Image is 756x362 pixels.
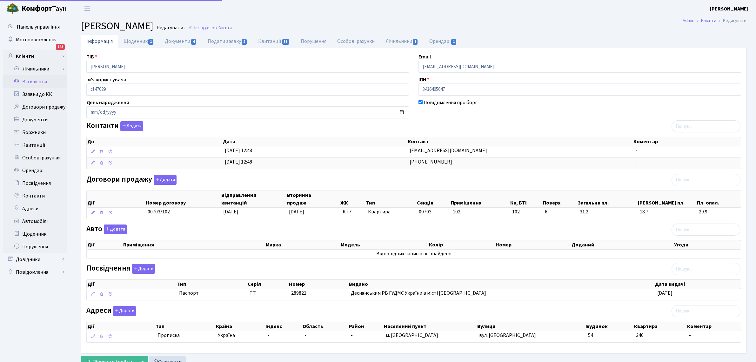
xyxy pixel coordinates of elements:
[222,137,407,146] th: Дата
[636,147,638,154] span: -
[215,322,265,331] th: Країна
[348,322,383,331] th: Район
[159,35,202,48] a: Документи
[545,208,575,216] span: 6
[3,21,67,33] a: Панель управління
[683,17,694,24] a: Admin
[633,322,686,331] th: Квартира
[3,113,67,126] a: Документи
[453,208,460,215] span: 102
[87,137,222,146] th: Дії
[413,39,418,45] span: 1
[282,39,289,45] span: 51
[16,36,57,43] span: Мої повідомлення
[672,224,740,236] input: Пошук...
[419,208,432,215] span: 00703
[386,332,438,339] span: м. [GEOGRAPHIC_DATA]
[154,175,177,185] button: Договори продажу
[113,306,136,316] button: Адреси
[155,322,215,331] th: Тип
[223,208,238,215] span: [DATE]
[253,35,295,48] a: Квитанції
[710,5,748,13] a: [PERSON_NAME]
[351,332,353,339] span: -
[710,5,748,12] b: [PERSON_NAME]
[295,35,332,48] a: Порушення
[3,126,67,139] a: Боржники
[495,240,571,249] th: Номер
[3,190,67,202] a: Контакти
[6,3,19,15] img: logo.png
[155,25,185,31] small: Редагувати .
[340,240,429,249] th: Модель
[87,250,741,258] td: Відповідних записів не знайдено
[3,215,67,228] a: Автомобілі
[104,225,127,234] button: Авто
[340,191,365,207] th: ЖК
[424,99,477,106] label: Повідомлення про борг
[188,25,232,31] a: Назад до всіхКлієнти
[479,332,536,339] span: вул. [GEOGRAPHIC_DATA]
[477,322,585,331] th: Вулиця
[102,224,127,235] a: Додати
[451,39,456,45] span: 1
[265,322,302,331] th: Індекс
[696,191,741,207] th: Пл. опал.
[179,290,244,297] span: Паспорт
[580,208,635,216] span: 31.2
[3,177,67,190] a: Посвідчення
[3,139,67,151] a: Квитанції
[302,322,348,331] th: Область
[3,240,67,253] a: Порушення
[242,39,247,45] span: 2
[123,240,265,249] th: Приміщення
[267,332,269,339] span: -
[3,228,67,240] a: Щоденник
[542,191,577,207] th: Поверх
[450,191,510,207] th: Приміщення
[145,191,221,207] th: Номер договору
[585,322,633,331] th: Будинок
[191,39,196,45] span: 4
[672,174,740,186] input: Пошук...
[686,322,741,331] th: Коментар
[79,3,95,14] button: Переключити навігацію
[81,35,118,48] a: Інформація
[380,35,424,48] a: Лічильники
[716,17,746,24] li: Редагувати
[87,191,145,207] th: Дії
[672,263,740,275] input: Пошук...
[351,290,486,297] span: Деснянським РВ ГУДМС України в місті [GEOGRAPHIC_DATA]
[86,121,143,131] label: Контакти
[672,305,740,317] input: Пошук...
[410,147,487,154] span: [EMAIL_ADDRESS][DOMAIN_NAME]
[365,191,416,207] th: Тип
[332,35,380,48] a: Особові рахунки
[689,332,691,339] span: -
[157,332,180,339] span: Прописка
[148,39,153,45] span: 1
[512,208,540,216] span: 102
[86,264,155,274] label: Посвідчення
[250,290,256,297] span: ТТ
[699,208,738,216] span: 29.9
[410,158,452,165] span: [PHONE_NUMBER]
[265,240,340,249] th: Марка
[111,305,136,316] a: Додати
[225,147,252,154] span: [DATE] 12:48
[3,75,67,88] a: Всі клієнти
[588,332,593,339] span: 54
[640,208,693,216] span: 18.7
[86,53,97,61] label: ПІБ
[673,240,741,249] th: Угода
[22,3,67,14] span: Таун
[56,44,65,50] div: 148
[218,332,262,339] span: Україна
[119,120,143,131] a: Додати
[87,280,177,289] th: Дії
[368,208,414,216] span: Квартира
[130,263,155,274] a: Додати
[3,33,67,46] a: Мої повідомлення148
[22,3,52,14] b: Комфорт
[3,266,67,278] a: Повідомлення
